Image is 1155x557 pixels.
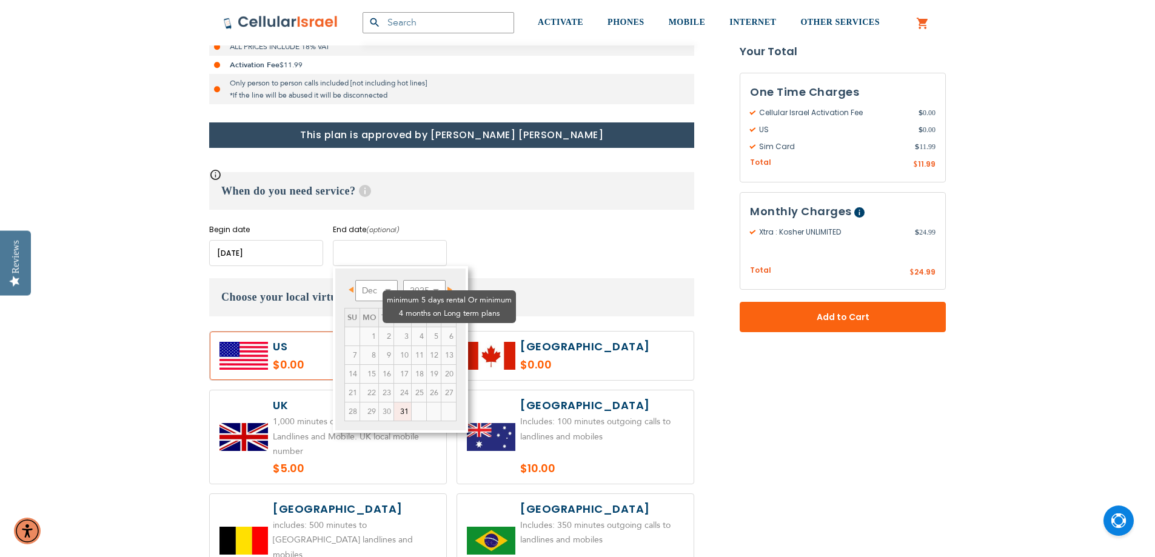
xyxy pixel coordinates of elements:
[379,402,393,421] span: 30
[349,287,353,293] span: Prev
[740,302,946,332] button: Add to Cart
[740,42,946,61] strong: Your Total
[345,402,360,421] span: 28
[355,280,398,301] select: Select month
[223,15,338,30] img: Cellular Israel Logo
[800,18,880,27] span: OTHER SERVICES
[221,291,387,303] span: Choose your local virtual number
[750,141,915,152] span: Sim Card
[915,227,936,238] span: 24.99
[854,207,865,218] span: Help
[915,227,919,238] span: $
[750,265,771,276] span: Total
[359,185,371,197] span: Help
[209,224,323,235] label: Begin date
[440,282,455,297] a: Next
[209,38,694,56] li: ALL PRICES INCLUDE 18% VAT
[209,122,694,148] h1: This plan is approved by [PERSON_NAME] [PERSON_NAME]
[750,124,919,135] span: US
[780,311,906,324] span: Add to Cart
[14,518,41,544] div: Accessibility Menu
[366,225,400,235] i: (optional)
[394,402,411,421] a: 31
[914,267,936,277] span: 24.99
[669,18,706,27] span: MOBILE
[403,280,446,301] select: Select year
[750,107,919,118] span: Cellular Israel Activation Fee
[913,159,918,170] span: $
[209,172,694,210] h3: When do you need service?
[209,240,323,266] input: MM/DD/YYYY
[919,107,923,118] span: $
[750,157,771,168] span: Total
[280,60,303,70] span: $11.99
[919,107,936,118] span: 0.00
[919,124,923,135] span: $
[750,204,852,219] span: Monthly Charges
[345,402,360,421] td: minimum 5 days rental Or minimum 4 months on Long term plans
[750,227,915,238] span: Xtra : Kosher UNLIMITED
[360,402,379,421] td: minimum 5 days rental Or minimum 4 months on Long term plans
[346,282,361,297] a: Prev
[333,224,447,235] label: End date
[919,124,936,135] span: 0.00
[333,240,447,266] input: MM/DD/YYYY
[538,18,583,27] span: ACTIVATE
[447,287,452,293] span: Next
[915,141,936,152] span: 11.99
[379,402,394,421] td: minimum 5 days rental Or minimum 4 months on Long term plans
[909,267,914,278] span: $
[360,402,378,421] span: 29
[729,18,776,27] span: INTERNET
[10,240,21,273] div: Reviews
[915,141,919,152] span: $
[750,83,936,101] h3: One Time Charges
[918,159,936,169] span: 11.99
[363,12,514,33] input: Search
[608,18,644,27] span: PHONES
[209,74,694,104] li: Only person to person calls included [not including hot lines] *If the line will be abused it wil...
[230,60,280,70] strong: Activation Fee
